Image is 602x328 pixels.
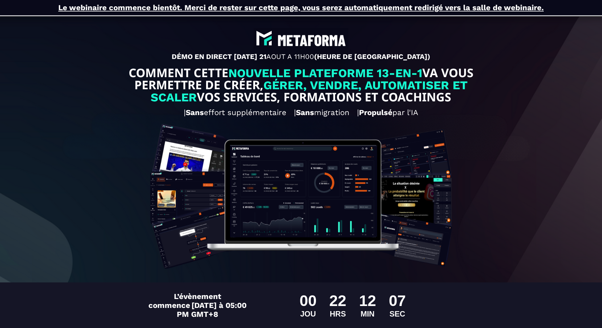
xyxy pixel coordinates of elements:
[299,292,316,310] div: 00
[359,108,392,117] b: Propulsé
[254,28,348,49] img: abe9e435164421cb06e33ef15842a39e_e5ef653356713f0d7dd3797ab850248d_Capture_d%E2%80%99e%CC%81cran_2...
[389,310,406,318] div: SEC
[329,310,346,318] div: HRS
[186,108,204,117] b: Sans
[58,3,544,12] u: Le webinaire commence bientôt. Merci de rester sur cette page, vous serez automatiquement redirig...
[5,53,597,61] p: DÉMO EN DIRECT [DATE] 21 (HEURE DE [GEOGRAPHIC_DATA])
[141,120,461,300] img: 8a78929a06b90bc262b46db567466864_Design_sans_titre_(13).png
[5,105,597,120] h2: | effort supplémentaire | migration | par l'IA
[114,65,488,105] text: COMMENT CETTE VA VOUS PERMETTRE DE CRÉER, VOS SERVICES, FORMATIONS ET COACHINGS
[359,292,376,310] div: 12
[299,310,316,318] div: JOU
[228,66,422,80] span: NOUVELLE PLATEFORME 13-EN-1
[389,292,406,310] div: 07
[148,292,221,310] span: L’évènement commence
[151,78,471,104] span: GÉRER, VENDRE, AUTOMATISER ET SCALER
[266,53,314,61] span: AOUT A 11H00
[329,292,346,310] div: 22
[177,301,247,319] span: [DATE] à 05:00 PM GMT+8
[359,310,376,318] div: MIN
[296,108,314,117] b: Sans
